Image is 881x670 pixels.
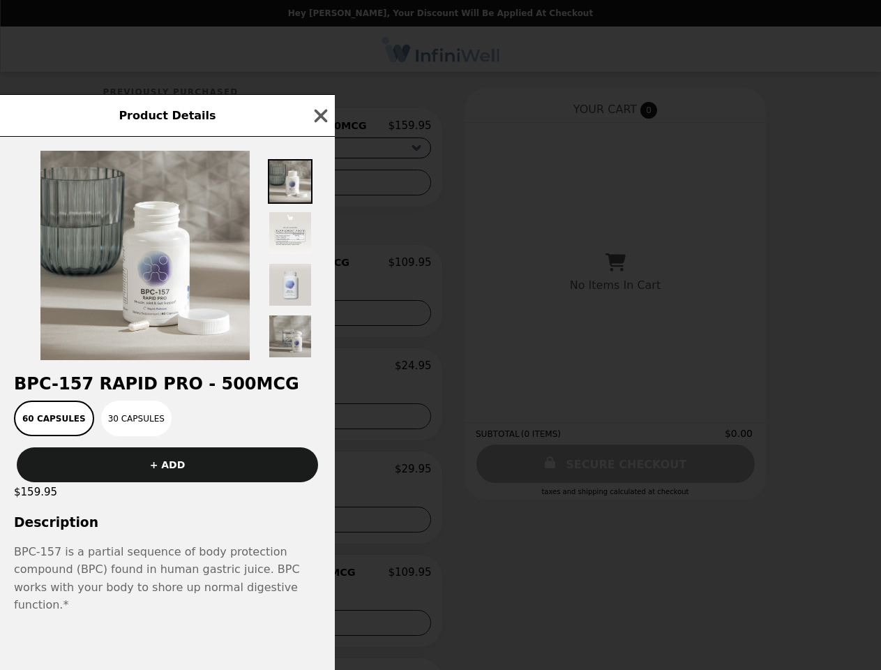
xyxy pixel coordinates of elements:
button: 60 Capsules [14,401,94,436]
img: Thumbnail 3 [268,262,313,307]
img: Thumbnail 2 [268,211,313,255]
span: Product Details [119,109,216,122]
img: 60 Capsules [40,151,250,360]
button: 30 Capsules [101,401,172,436]
button: + ADD [17,447,318,482]
img: Thumbnail 4 [268,314,313,359]
span: BPC-157 is a partial sequence of body protection compound (BPC) found in human gastric juice. BPC... [14,545,300,612]
img: Thumbnail 1 [268,159,313,204]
